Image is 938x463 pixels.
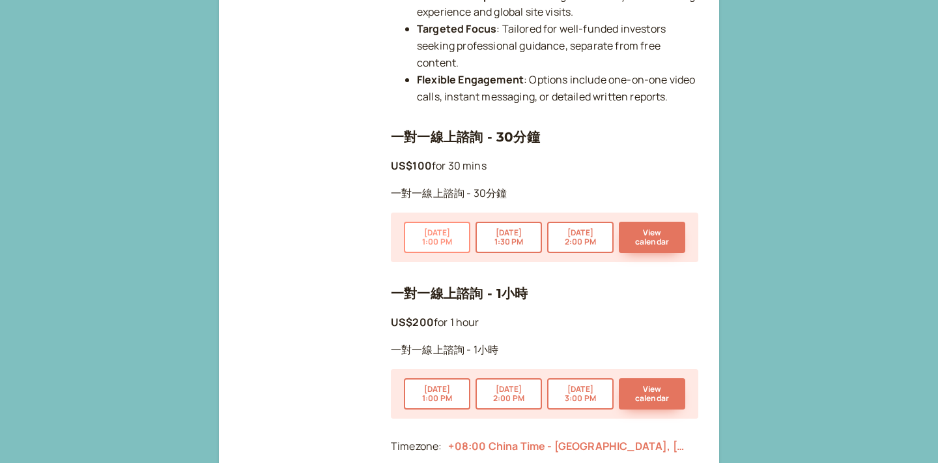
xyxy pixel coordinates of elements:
strong: Flexible Engagement [417,72,524,87]
a: 一對一線上諮詢 - 1小時 [391,286,528,301]
p: for 30 mins [391,158,698,175]
p: 一對一線上諮詢 - 1小時 [391,342,698,359]
button: [DATE]1:30 PM [476,222,542,253]
button: [DATE]2:00 PM [547,222,614,253]
button: View calendar [619,222,685,253]
strong: Targeted Focus [417,22,496,36]
button: [DATE]2:00 PM [476,378,542,410]
b: US$200 [391,315,434,329]
div: Timezone: [391,438,442,455]
p: 一對一線上諮詢 - 30分鐘 [391,185,698,202]
button: [DATE]1:00 PM [404,222,470,253]
a: 一對一線上諮詢 - 30分鐘 [391,129,540,145]
li: : Options include one-on-one video calls, instant messaging, or detailed written reports. [417,72,698,106]
button: [DATE]3:00 PM [547,378,614,410]
button: [DATE]1:00 PM [404,378,470,410]
li: : Tailored for well-funded investors seeking professional guidance, separate from free content. [417,21,698,72]
p: for 1 hour [391,314,698,331]
button: View calendar [619,378,685,410]
b: US$100 [391,158,432,173]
